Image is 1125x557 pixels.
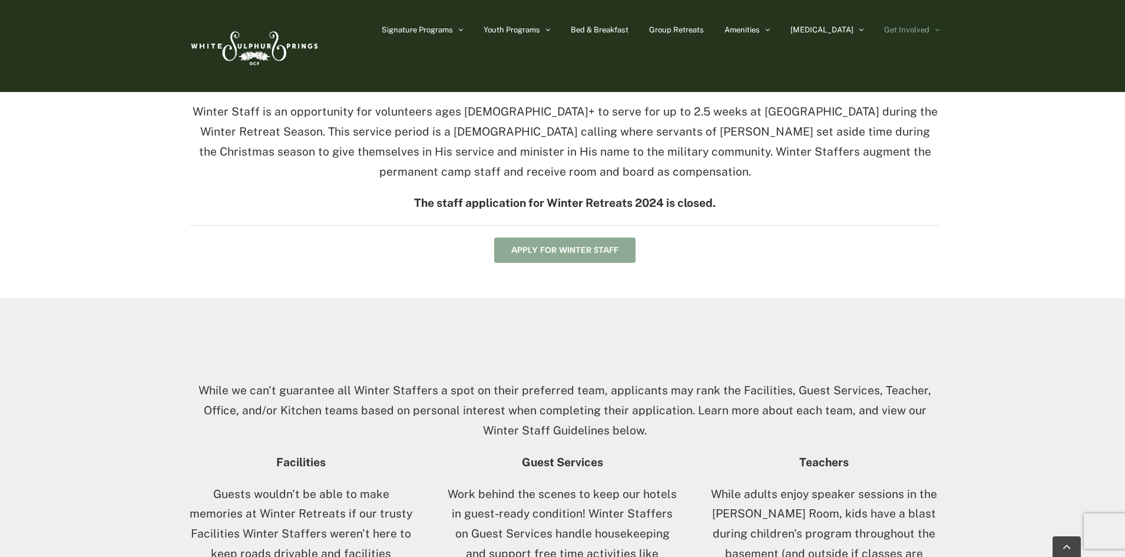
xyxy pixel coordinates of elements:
[511,245,618,255] span: Apply for Winter Staff
[414,196,716,209] strong: The staff application for Winter Retreats 2024 is closed.
[484,26,540,34] span: Youth Programs
[494,238,636,263] a: Winter Staff Application
[571,26,628,34] span: Bed & Breakfast
[382,26,453,34] span: Signature Programs
[190,102,939,182] p: Winter Staff is an opportunity for volunteers ages [DEMOGRAPHIC_DATA]+ to serve for up to 2.5 wee...
[190,381,939,440] p: While we can't guarantee all Winter Staffers a spot on their preferred team, applicants may rank ...
[522,456,603,469] strong: Guest Services
[186,18,321,74] img: White Sulphur Springs Logo
[884,26,929,34] span: Get Involved
[649,26,704,34] span: Group Retreats
[799,456,849,469] strong: Teachers
[724,26,760,34] span: Amenities
[276,456,326,469] strong: Facilities
[790,26,853,34] span: [MEDICAL_DATA]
